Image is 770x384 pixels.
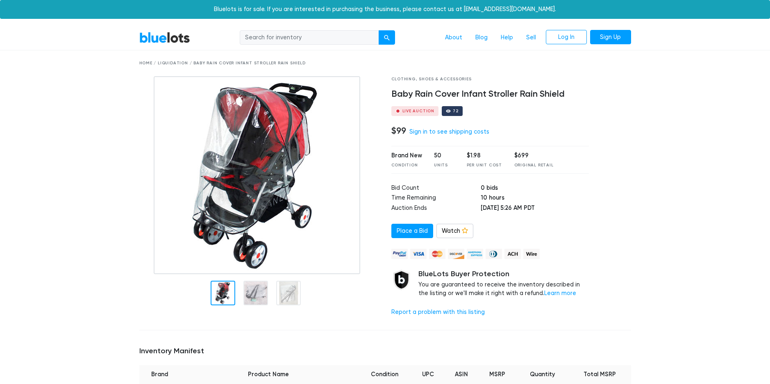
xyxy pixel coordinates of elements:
[391,89,589,100] h4: Baby Rain Cover Infant Stroller Rain Shield
[180,365,357,384] th: Product Name
[478,365,516,384] th: MSRP
[467,151,502,160] div: $1.98
[139,32,190,43] a: BlueLots
[409,128,489,135] a: Sign in to see shipping costs
[139,365,180,384] th: Brand
[391,204,481,214] td: Auction Ends
[467,162,502,168] div: Per Unit Cost
[544,290,576,297] a: Learn more
[434,162,454,168] div: Units
[391,76,589,82] div: Clothing, Shoes & Accessories
[418,270,589,279] h5: BlueLots Buyer Protection
[391,184,481,194] td: Bid Count
[590,30,631,45] a: Sign Up
[494,30,520,45] a: Help
[429,249,445,259] img: mastercard-42073d1d8d11d6635de4c079ffdb20a4f30a903dc55d1612383a1b395dd17f39.png
[467,249,483,259] img: american_express-ae2a9f97a040b4b41f6397f7637041a5861d5f99d0716c09922aba4e24c8547d.png
[436,224,473,239] a: Watch
[523,249,540,259] img: wire-908396882fe19aaaffefbd8e17b12f2f29708bd78693273c0e28e3a24408487f.png
[418,270,589,298] div: You are guaranteed to receive the inventory described in the listing or we'll make it right with ...
[391,309,485,316] a: Report a problem with this listing
[357,365,412,384] th: Condition
[481,184,589,194] td: 0 bids
[410,249,427,259] img: visa-79caf175f036a155110d1892330093d4c38f53c55c9ec9e2c3a54a56571784bb.png
[391,162,422,168] div: Condition
[139,60,631,66] div: Home / Liquidation / Baby Rain Cover Infant Stroller Rain Shield
[514,151,554,160] div: $699
[486,249,502,259] img: diners_club-c48f30131b33b1bb0e5d0e2dbd43a8bea4cb12cb2961413e2f4250e06c020426.png
[391,193,481,204] td: Time Remaining
[434,151,454,160] div: 50
[568,365,631,384] th: Total MSRP
[391,151,422,160] div: Brand New
[139,347,631,356] h5: Inventory Manifest
[448,249,464,259] img: discover-82be18ecfda2d062aad2762c1ca80e2d36a4073d45c9e0ffae68cd515fbd3d32.png
[444,365,478,384] th: ASIN
[391,249,408,259] img: paypal_credit-80455e56f6e1299e8d57f40c0dcee7b8cd4ae79b9eccbfc37e2480457ba36de9.png
[240,30,379,45] input: Search for inventory
[520,30,543,45] a: Sell
[154,76,360,274] img: 32d69675-b6ca-460e-9c00-0fb58cb79798-1746668838.jpg
[453,109,459,113] div: 72
[546,30,587,45] a: Log In
[391,270,412,290] img: buyer_protection_shield-3b65640a83011c7d3ede35a8e5a80bfdfaa6a97447f0071c1475b91a4b0b3d01.png
[438,30,469,45] a: About
[517,365,568,384] th: Quantity
[391,224,433,239] a: Place a Bid
[391,125,406,136] h4: $99
[469,30,494,45] a: Blog
[481,193,589,204] td: 10 hours
[514,162,554,168] div: Original Retail
[481,204,589,214] td: [DATE] 5:26 AM PDT
[412,365,444,384] th: UPC
[504,249,521,259] img: ach-b7992fed28a4f97f893c574229be66187b9afb3f1a8d16a4691d3d3140a8ab00.png
[402,109,435,113] div: Live Auction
